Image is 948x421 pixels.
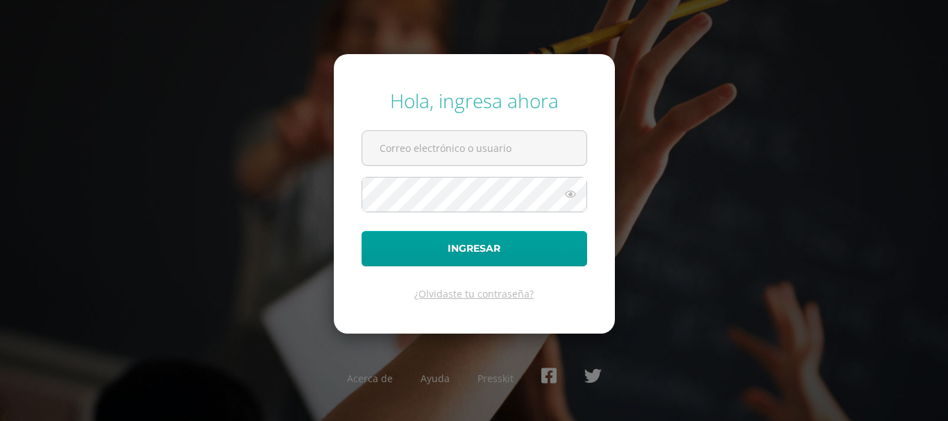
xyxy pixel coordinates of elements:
[347,372,393,385] a: Acerca de
[362,231,587,266] button: Ingresar
[421,372,450,385] a: Ayuda
[362,87,587,114] div: Hola, ingresa ahora
[414,287,534,300] a: ¿Olvidaste tu contraseña?
[362,131,586,165] input: Correo electrónico o usuario
[477,372,514,385] a: Presskit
